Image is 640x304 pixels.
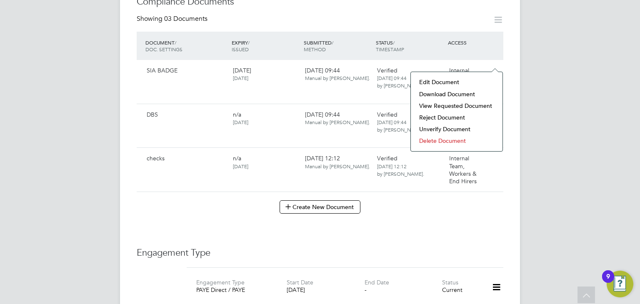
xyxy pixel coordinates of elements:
[233,111,241,118] span: n/a
[449,67,477,97] span: Internal Team, Workers & End Hirers
[147,67,177,74] span: SIA BADGE
[305,75,370,81] span: Manual by [PERSON_NAME].
[415,112,498,123] li: Reject Document
[233,163,248,169] span: [DATE]
[393,39,395,46] span: /
[196,279,245,286] label: Engagement Type
[233,67,251,74] span: [DATE]
[137,247,503,259] h3: Engagement Type
[415,76,498,88] li: Edit Document
[332,39,333,46] span: /
[374,35,446,57] div: STATUS
[305,111,370,126] span: [DATE] 09:44
[137,15,209,23] div: Showing
[145,46,182,52] span: DOC. SETTINGS
[376,46,404,52] span: TIMESTAMP
[196,286,274,294] div: PAYE Direct / PAYE
[606,277,610,287] div: 9
[233,154,241,162] span: n/a
[233,119,248,125] span: [DATE]
[302,35,374,57] div: SUBMITTED
[305,67,370,82] span: [DATE] 09:44
[147,111,158,118] span: DBS
[377,111,397,118] span: Verified
[377,75,424,89] span: [DATE] 09:44 by [PERSON_NAME].
[305,154,370,169] span: [DATE] 12:12
[143,35,230,57] div: DOCUMENT
[415,100,498,112] li: View Requested Document
[415,135,498,147] li: Delete Document
[233,75,248,81] span: [DATE]
[442,286,481,294] div: Current
[305,163,370,169] span: Manual by [PERSON_NAME].
[377,67,397,74] span: Verified
[377,119,424,133] span: [DATE] 09:44 by [PERSON_NAME].
[230,35,302,57] div: EXPIRY
[164,15,207,23] span: 03 Documents
[365,286,442,294] div: -
[449,154,477,185] span: Internal Team, Workers & End Hirers
[415,88,498,100] li: Download Document
[287,286,364,294] div: [DATE]
[607,271,633,297] button: Open Resource Center, 9 new notifications
[232,46,249,52] span: ISSUED
[415,123,498,135] li: Unverify Document
[365,279,389,286] label: End Date
[446,35,503,50] div: ACCESS
[377,154,397,162] span: Verified
[287,279,313,286] label: Start Date
[305,119,370,125] span: Manual by [PERSON_NAME].
[280,200,360,214] button: Create New Document
[175,39,176,46] span: /
[248,39,250,46] span: /
[147,154,165,162] span: checks
[442,279,458,286] label: Status
[377,163,424,177] span: [DATE] 12:12 by [PERSON_NAME].
[304,46,326,52] span: METHOD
